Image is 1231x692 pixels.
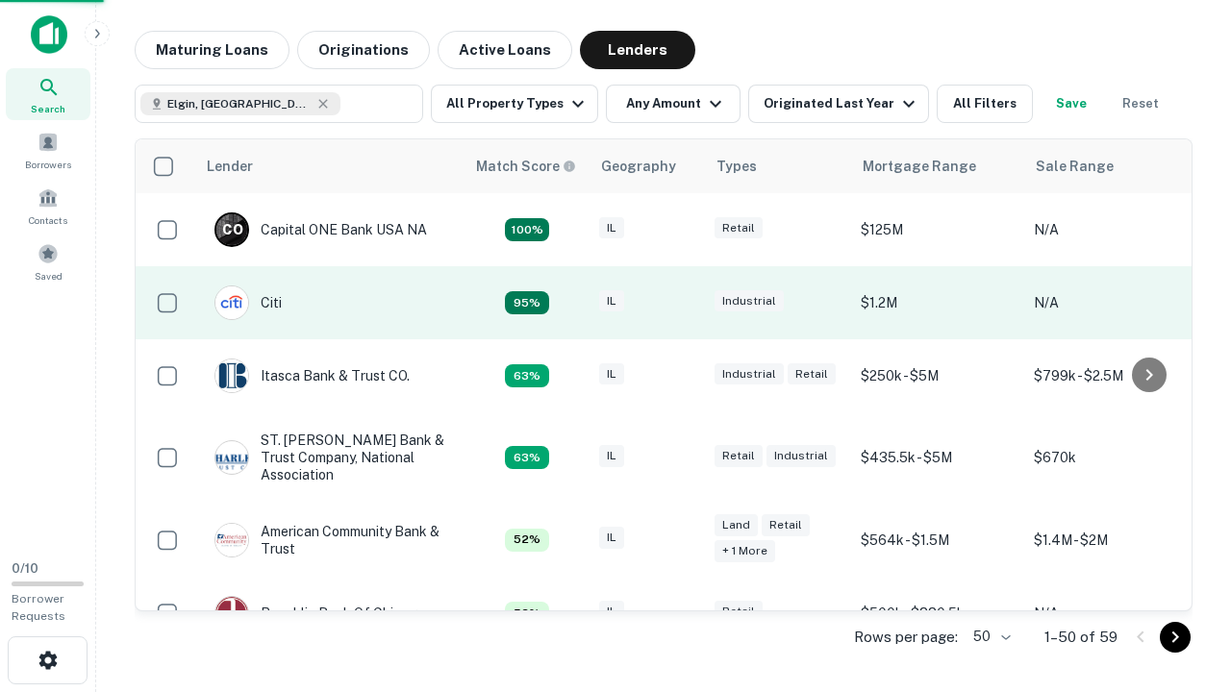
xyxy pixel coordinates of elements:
[851,577,1024,650] td: $500k - $880.5k
[505,446,549,469] div: Capitalize uses an advanced AI algorithm to match your search with the best lender. The match sco...
[6,180,90,232] a: Contacts
[167,95,312,112] span: Elgin, [GEOGRAPHIC_DATA], [GEOGRAPHIC_DATA]
[748,85,929,123] button: Originated Last Year
[1041,85,1102,123] button: Save your search to get updates of matches that match your search criteria.
[715,540,775,562] div: + 1 more
[601,155,676,178] div: Geography
[505,218,549,241] div: Capitalize uses an advanced AI algorithm to match your search with the best lender. The match sco...
[12,592,65,623] span: Borrower Requests
[215,524,248,556] img: picture
[715,601,763,623] div: Retail
[580,31,695,69] button: Lenders
[715,363,784,385] div: Industrial
[214,212,427,247] div: Capital ONE Bank USA NA
[851,193,1024,266] td: $125M
[764,92,920,115] div: Originated Last Year
[6,124,90,176] a: Borrowers
[599,363,624,385] div: IL
[25,157,71,172] span: Borrowers
[505,602,549,625] div: Capitalize uses an advanced AI algorithm to match your search with the best lender. The match sco...
[214,432,445,484] div: ST. [PERSON_NAME] Bank & Trust Company, National Association
[1024,504,1197,577] td: $1.4M - $2M
[207,155,253,178] div: Lender
[788,363,836,385] div: Retail
[1110,85,1171,123] button: Reset
[599,601,624,623] div: IL
[1160,622,1191,653] button: Go to next page
[222,220,242,240] p: C O
[12,561,38,576] span: 0 / 10
[705,139,851,193] th: Types
[438,31,572,69] button: Active Loans
[215,359,248,392] img: picture
[599,217,624,239] div: IL
[851,504,1024,577] td: $564k - $1.5M
[476,156,576,177] div: Capitalize uses an advanced AI algorithm to match your search with the best lender. The match sco...
[215,286,248,319] img: picture
[195,139,465,193] th: Lender
[1036,155,1114,178] div: Sale Range
[599,445,624,467] div: IL
[1024,339,1197,412] td: $799k - $2.5M
[505,364,549,387] div: Capitalize uses an advanced AI algorithm to match your search with the best lender. The match sco...
[966,623,1014,651] div: 50
[1135,538,1231,630] iframe: Chat Widget
[135,31,289,69] button: Maturing Loans
[863,155,976,178] div: Mortgage Range
[716,155,757,178] div: Types
[851,266,1024,339] td: $1.2M
[505,291,549,314] div: Capitalize uses an advanced AI algorithm to match your search with the best lender. The match sco...
[1024,266,1197,339] td: N/A
[214,285,282,320] div: Citi
[606,85,741,123] button: Any Amount
[1024,577,1197,650] td: N/A
[431,85,598,123] button: All Property Types
[31,15,67,54] img: capitalize-icon.png
[599,290,624,312] div: IL
[1024,139,1197,193] th: Sale Range
[851,412,1024,504] td: $435.5k - $5M
[29,212,67,228] span: Contacts
[215,441,248,474] img: picture
[851,339,1024,412] td: $250k - $5M
[715,290,784,312] div: Industrial
[854,626,958,649] p: Rows per page:
[715,217,763,239] div: Retail
[214,596,425,630] div: Republic Bank Of Chicago
[215,597,248,630] img: picture
[851,139,1024,193] th: Mortgage Range
[6,68,90,120] a: Search
[599,527,624,549] div: IL
[35,268,63,284] span: Saved
[937,85,1033,123] button: All Filters
[6,235,90,287] a: Saved
[465,139,590,193] th: Capitalize uses an advanced AI algorithm to match your search with the best lender. The match sco...
[1044,626,1118,649] p: 1–50 of 59
[1024,412,1197,504] td: $670k
[297,31,430,69] button: Originations
[214,358,410,393] div: Itasca Bank & Trust CO.
[31,101,65,116] span: Search
[590,139,705,193] th: Geography
[476,156,572,177] h6: Match Score
[762,514,810,536] div: Retail
[766,445,836,467] div: Industrial
[505,529,549,552] div: Capitalize uses an advanced AI algorithm to match your search with the best lender. The match sco...
[715,445,763,467] div: Retail
[1024,193,1197,266] td: N/A
[214,523,445,557] div: American Community Bank & Trust
[715,514,758,536] div: Land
